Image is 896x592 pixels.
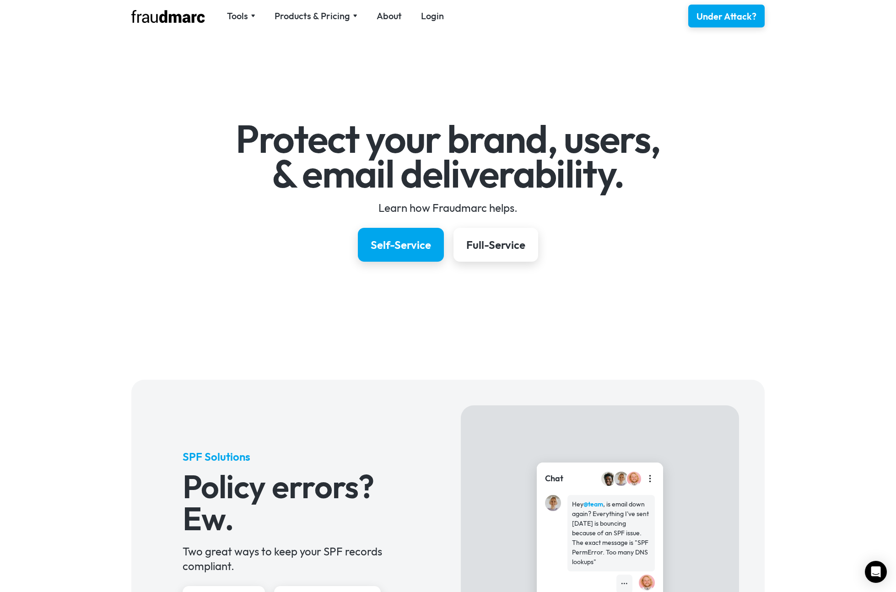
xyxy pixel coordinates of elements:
[865,561,887,583] div: Open Intercom Messenger
[696,10,756,23] div: Under Attack?
[572,500,650,567] div: Hey , is email down again? Everything I've sent [DATE] is bouncing because of an SPF issue. The e...
[621,579,628,589] div: •••
[227,10,248,22] div: Tools
[377,10,402,22] a: About
[583,500,603,508] strong: @team
[275,10,350,22] div: Products & Pricing
[545,473,563,484] div: Chat
[227,10,255,22] div: Tools
[358,228,444,262] a: Self-Service
[183,470,410,534] h3: Policy errors? Ew.
[421,10,444,22] a: Login
[183,544,410,573] div: Two great ways to keep your SPF records compliant.
[466,237,525,252] div: Full-Service
[183,449,410,464] h5: SPF Solutions
[183,122,714,191] h1: Protect your brand, users, & email deliverability.
[183,200,714,215] div: Learn how Fraudmarc helps.
[275,10,357,22] div: Products & Pricing
[371,237,431,252] div: Self-Service
[688,5,765,27] a: Under Attack?
[453,228,538,262] a: Full-Service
